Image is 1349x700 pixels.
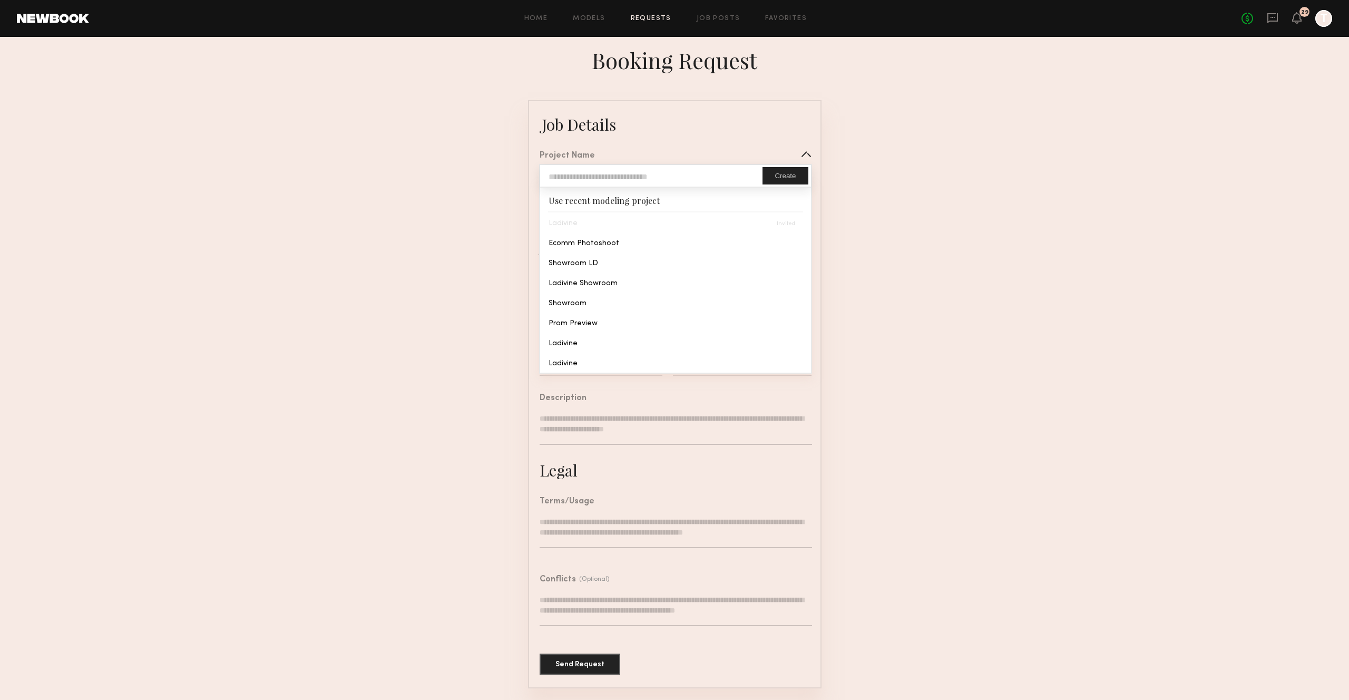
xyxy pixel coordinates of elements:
[631,15,671,22] a: Requests
[540,313,810,333] div: Prom Preview
[763,167,808,184] button: Create
[540,353,810,373] div: Ladivine
[540,232,810,252] div: Ecomm Photoshoot
[1315,10,1332,27] a: T
[540,460,578,481] div: Legal
[540,654,620,675] button: Send Request
[592,45,757,75] div: Booking Request
[540,498,594,506] div: Terms/Usage
[540,152,595,160] div: Project Name
[579,576,610,583] div: (Optional)
[540,212,810,232] div: Ladivine
[524,15,548,22] a: Home
[542,114,616,135] div: Job Details
[540,576,576,584] div: Conflicts
[540,252,810,273] div: Showroom LD
[765,15,807,22] a: Favorites
[1301,9,1308,15] div: 29
[540,188,810,211] div: Use recent modeling project
[540,293,810,313] div: Showroom
[697,15,740,22] a: Job Posts
[540,273,810,293] div: Ladivine Showroom
[540,394,586,403] div: Description
[573,15,605,22] a: Models
[540,333,810,353] div: Ladivine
